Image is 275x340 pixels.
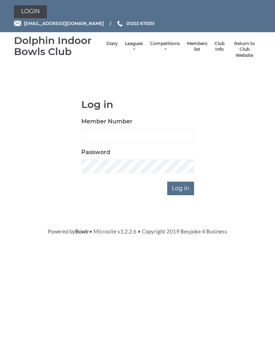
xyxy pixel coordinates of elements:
[81,148,110,157] label: Password
[214,41,225,53] a: Club Info
[232,41,257,59] a: Return to Club Website
[75,228,89,235] a: Bowlr
[24,21,104,26] span: [EMAIL_ADDRESS][DOMAIN_NAME]
[81,99,194,110] h1: Log in
[81,117,132,126] label: Member Number
[116,20,155,27] a: Phone us 01202 675551
[117,21,122,26] img: Phone us
[14,35,103,57] div: Dolphin Indoor Bowls Club
[14,5,47,18] a: Login
[150,41,180,53] a: Competitions
[48,228,227,235] span: Powered by • Microsite v1.2.2.6 • Copyright 2019 Bespoke 4 Business
[14,20,104,27] a: Email [EMAIL_ADDRESS][DOMAIN_NAME]
[125,41,143,53] a: Leagues
[187,41,207,53] a: Members list
[106,41,118,47] a: Diary
[126,21,155,26] span: 01202 675551
[167,182,194,195] input: Log in
[14,21,21,26] img: Email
